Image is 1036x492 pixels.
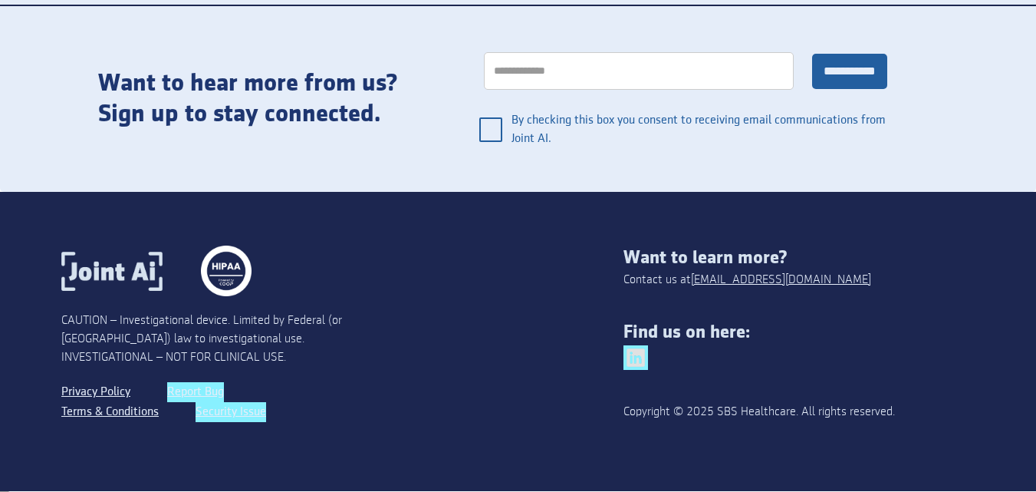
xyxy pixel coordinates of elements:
div: Find us on here: [623,322,975,343]
form: general interest [464,37,907,161]
a: Terms & Conditions [61,402,159,422]
a: Privacy Policy [61,382,130,402]
a: Report Bug [167,382,224,402]
div: Copyright © 2025 SBS Healthcare. All rights reserved. [623,403,904,421]
div: Want to learn more? [623,247,975,269]
a: Security Issue [196,402,266,422]
div: Contact us at [623,271,871,289]
div: Want to hear more from us? Sign up to stay connected. [98,68,433,130]
span: By checking this box you consent to receiving email communications from Joint AI. [511,102,907,157]
a: [EMAIL_ADDRESS][DOMAIN_NAME] [691,271,871,289]
div: CAUTION – Investigational device. Limited by Federal (or [GEOGRAPHIC_DATA]) law to investigationa... [61,312,343,367]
